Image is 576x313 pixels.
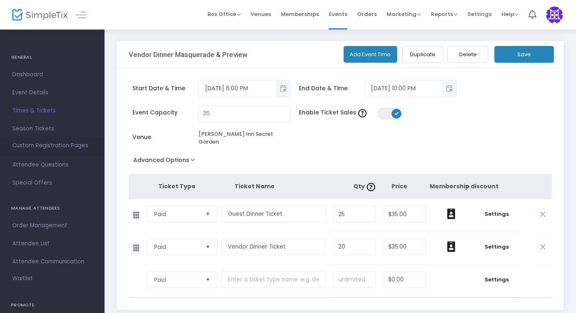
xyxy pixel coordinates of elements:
span: Price [392,182,408,190]
span: Special Offers [12,178,92,188]
button: Advanced Options [129,154,203,169]
span: Season Tickets [12,123,92,134]
span: Ticket Name [234,182,275,190]
input: unlimited [334,272,375,288]
span: Event Capacity [132,108,198,117]
span: End Date & Time [299,84,365,93]
button: Toggle popup [442,80,456,97]
button: Duplicate [402,46,443,63]
input: Enter a ticket type name. e.g. General Admission [221,206,325,223]
input: Price [384,272,426,288]
button: Select [202,272,214,288]
span: Times & Tickets [12,105,92,116]
div: [PERSON_NAME] Inn Secret Garden [198,130,291,146]
span: Order Management [12,220,92,231]
span: Attendee Questions [12,160,92,170]
span: Venues [250,4,271,25]
span: Reports [431,10,458,18]
input: Select date & time [365,82,442,95]
span: Custom Registration Pages [12,142,88,150]
span: Membership discount [430,182,499,190]
span: Start Date & Time [132,84,198,93]
input: Price [384,206,426,222]
span: ON [394,111,398,115]
span: Attendee List [12,238,92,249]
span: Dashboard [12,69,92,80]
span: Ticket Type [158,182,196,190]
span: Qty [353,182,377,190]
img: question-mark [367,183,375,191]
span: Memberships [281,4,319,25]
span: Orders [357,4,377,25]
span: Settings [477,276,517,284]
span: Waitlist [12,274,33,283]
span: Settings [467,4,492,25]
input: Enter a ticket type name. e.g. General Admission [221,271,325,288]
button: Delete [447,46,488,63]
span: Settings [477,210,517,218]
button: Add Event Time [344,46,398,63]
span: Events [329,4,347,25]
button: Select [202,239,214,255]
button: Save [494,46,554,63]
img: question-mark [358,109,367,117]
span: Attendee Communication [12,256,92,267]
span: Settings [477,243,517,251]
h3: Vendor Dinner Masquerade & Preview [129,50,248,59]
span: Event Details [12,87,92,98]
h4: GENERAL [11,49,93,66]
span: Marketing [387,10,421,18]
input: Enter a ticket type name. e.g. General Admission [221,239,325,256]
button: Select [202,206,214,222]
span: Enable Ticket Sales [299,108,378,117]
span: Venue [132,133,198,142]
span: Paid [154,243,199,251]
span: Box Office [207,10,241,18]
button: Toggle popup [276,80,290,97]
span: Paid [154,276,199,284]
span: Help [501,10,519,18]
span: Paid [154,210,199,218]
input: Select date & time [199,82,276,95]
input: Price [384,239,426,255]
h4: MANAGE ATTENDEES [11,200,93,217]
